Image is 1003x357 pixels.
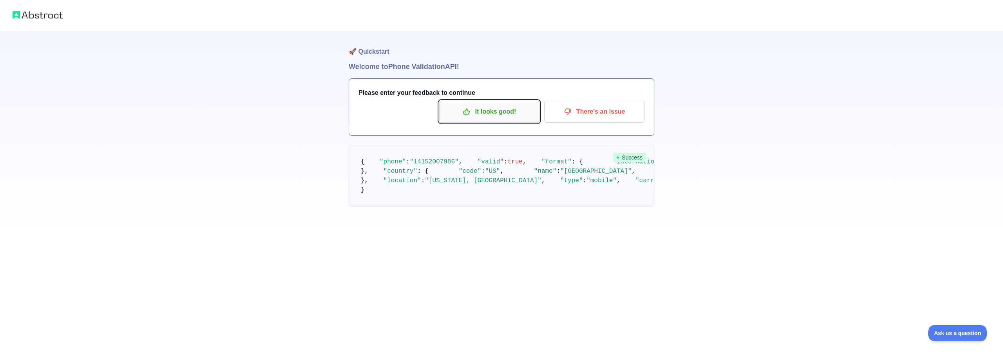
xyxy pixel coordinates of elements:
span: "valid" [478,158,504,165]
span: "name" [534,168,557,175]
code: }, }, } [361,158,858,194]
span: , [617,177,621,184]
p: It looks good! [445,105,534,118]
span: , [523,158,527,165]
button: There's an issue [544,101,645,123]
span: "14152007986" [410,158,459,165]
span: { [361,158,365,165]
span: : [421,177,425,184]
span: , [632,168,635,175]
span: "international" [613,158,669,165]
h3: Please enter your feedback to continue [358,88,645,98]
p: There's an issue [550,105,639,118]
button: It looks good! [439,101,540,123]
span: : { [572,158,583,165]
h1: Welcome to Phone Validation API! [349,61,654,72]
span: "country" [384,168,417,175]
span: : [504,158,508,165]
span: : [583,177,587,184]
span: "[US_STATE], [GEOGRAPHIC_DATA]" [425,177,541,184]
span: "format" [541,158,572,165]
span: "US" [485,168,500,175]
span: : [406,158,410,165]
h1: 🚀 Quickstart [349,31,654,61]
span: "code" [459,168,482,175]
span: true [508,158,523,165]
img: Abstract logo [13,9,63,20]
span: , [541,177,545,184]
span: "type" [560,177,583,184]
span: "phone" [380,158,406,165]
span: Success [613,153,646,162]
span: : [556,168,560,175]
span: , [459,158,463,165]
span: "location" [384,177,421,184]
iframe: Toggle Customer Support [928,325,987,341]
span: "carrier" [635,177,669,184]
span: : [481,168,485,175]
span: , [500,168,504,175]
span: : { [417,168,429,175]
span: "[GEOGRAPHIC_DATA]" [560,168,632,175]
span: "mobile" [587,177,617,184]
